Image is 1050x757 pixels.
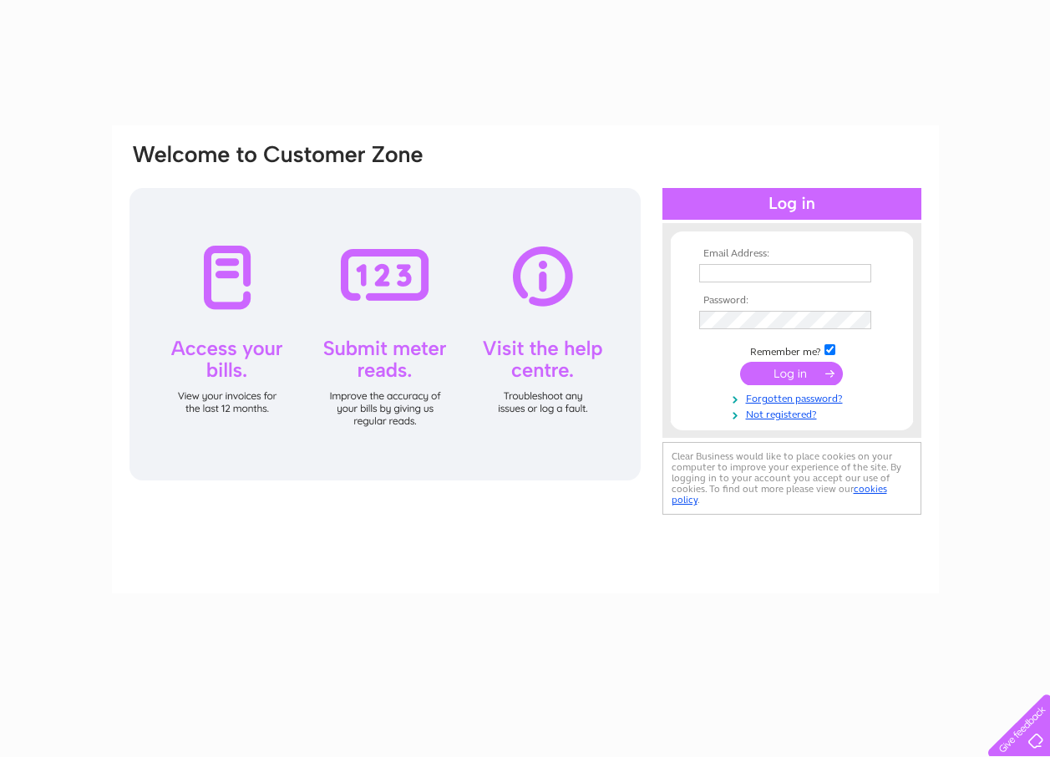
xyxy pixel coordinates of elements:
a: cookies policy [672,483,887,506]
div: Clear Business would like to place cookies on your computer to improve your experience of the sit... [662,442,921,515]
td: Remember me? [695,342,889,358]
a: Forgotten password? [699,389,889,405]
th: Password: [695,295,889,307]
a: Not registered? [699,405,889,421]
input: Submit [740,362,843,385]
th: Email Address: [695,248,889,260]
